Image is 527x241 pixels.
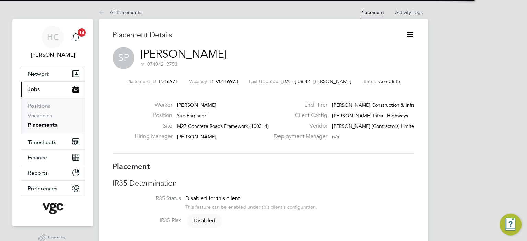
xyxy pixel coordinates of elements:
label: Vendor [270,122,327,130]
span: HC [47,33,59,41]
span: [PERSON_NAME] Infra - Highways [332,112,408,119]
span: Powered by [48,234,67,240]
a: 14 [69,26,83,48]
button: Reports [21,165,85,180]
span: [PERSON_NAME] [313,78,351,84]
span: Finance [28,154,47,161]
button: Engage Resource Center [500,214,522,236]
span: Reports [28,170,48,176]
a: Positions [28,103,50,109]
label: Vacancy ID [189,78,213,84]
span: Preferences [28,185,57,192]
span: Disabled for this client. [185,195,241,202]
a: Placement [360,10,384,15]
label: Client Config [270,112,327,119]
span: SP [113,47,134,69]
label: Site [134,122,172,130]
label: Hiring Manager [134,133,172,140]
b: Placement [113,162,150,171]
a: Vacancies [28,112,52,119]
span: P216971 [159,78,178,84]
img: vgcgroup-logo-retina.png [43,203,63,214]
span: V0116973 [216,78,238,84]
span: [PERSON_NAME] (Contractors) Limited [332,123,417,129]
label: Status [362,78,376,84]
span: Jobs [28,86,40,93]
span: [PERSON_NAME] [177,134,216,140]
button: Network [21,66,85,81]
span: m: 07404219753 [140,61,177,67]
div: This feature can be enabled under this client's configuration. [185,202,317,210]
label: Position [134,112,172,119]
span: [PERSON_NAME] [177,102,216,108]
div: Jobs [21,97,85,134]
label: IR35 Status [113,195,181,202]
span: Complete [378,78,400,84]
a: HC[PERSON_NAME] [21,26,85,59]
span: n/a [332,134,339,140]
span: [PERSON_NAME] Construction & Infrast… [332,102,424,108]
a: All Placements [99,9,141,15]
nav: Main navigation [12,19,93,226]
span: Site Engineer [177,112,206,119]
span: Network [28,71,49,77]
label: IR35 Risk [113,217,181,224]
button: Finance [21,150,85,165]
a: Go to home page [21,203,85,214]
h3: IR35 Determination [113,179,414,189]
span: [DATE] 08:42 - [281,78,313,84]
label: Deployment Manager [270,133,327,140]
span: Heena Chatrath [21,51,85,59]
label: Worker [134,101,172,109]
label: Last Updated [249,78,279,84]
span: M27 Concrete Roads Framework (100314) [177,123,269,129]
a: Placements [28,122,57,128]
button: Jobs [21,82,85,97]
span: Disabled [187,214,222,228]
label: End Hirer [270,101,327,109]
a: Activity Logs [395,9,423,15]
label: Placement ID [127,78,156,84]
button: Preferences [21,181,85,196]
h3: Placement Details [113,30,396,40]
span: Timesheets [28,139,56,145]
a: [PERSON_NAME] [140,47,227,61]
span: 14 [78,28,86,37]
button: Timesheets [21,134,85,149]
